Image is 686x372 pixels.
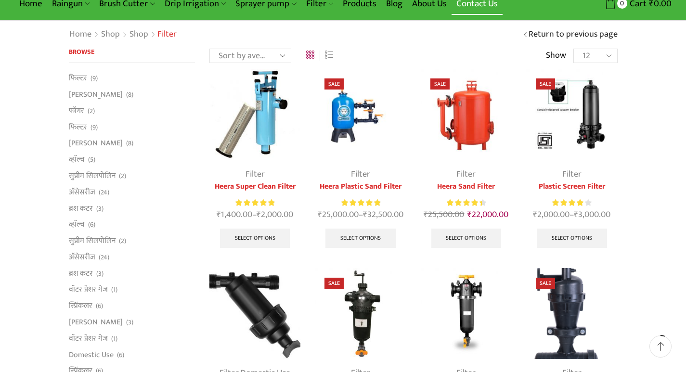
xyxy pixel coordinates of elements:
[424,207,464,222] bdi: 25,500.00
[101,28,120,41] a: Shop
[69,298,92,314] a: स्प्रिंकलर
[315,268,406,359] img: Semi Automatic Screen Filter
[246,167,265,181] a: Filter
[318,207,359,222] bdi: 25,000.00
[526,69,617,160] img: Plastic Screen Filter
[562,167,582,181] a: Filter
[119,171,126,181] span: (2)
[111,285,117,295] span: (1)
[315,181,406,192] a: Heera Plastic Sand Filter
[424,207,428,222] span: ₹
[421,268,512,359] img: Semi Automatic Disc Filter
[69,346,114,363] a: Domestic Use
[529,28,618,41] a: Return to previous page
[129,28,149,41] a: Shop
[552,198,583,208] span: Rated out of 5
[363,207,403,222] bdi: 32,500.00
[421,69,512,160] img: Heera Sand Filter
[69,46,94,57] span: Browse
[324,278,344,289] span: Sale
[88,220,95,230] span: (6)
[209,268,300,359] img: Y-Type-Filter
[69,184,95,200] a: अ‍ॅसेसरीज
[69,265,93,282] a: ब्रश कटर
[111,334,117,344] span: (1)
[324,78,344,90] span: Sale
[533,207,570,222] bdi: 2,000.00
[537,229,607,248] a: Select options for “Plastic Screen Filter”
[69,119,87,135] a: फिल्टर
[69,135,123,152] a: [PERSON_NAME]
[526,208,617,221] span: –
[318,207,322,222] span: ₹
[533,207,537,222] span: ₹
[235,198,274,208] div: Rated 5.00 out of 5
[157,29,177,40] h1: Filter
[69,28,92,41] a: Home
[69,249,95,265] a: अ‍ॅसेसरीज
[220,229,290,248] a: Select options for “Heera Super Clean Filter”
[69,330,108,346] a: वॉटर प्रेशर गेज
[546,50,566,62] span: Show
[69,282,108,298] a: वॉटर प्रेशर गेज
[99,253,109,262] span: (24)
[99,188,109,197] span: (24)
[91,74,98,83] span: (9)
[69,314,123,331] a: [PERSON_NAME]
[536,278,555,289] span: Sale
[88,155,95,165] span: (5)
[126,90,133,100] span: (8)
[69,87,123,103] a: [PERSON_NAME]
[421,181,512,192] a: Heera Sand Filter
[119,236,126,246] span: (2)
[552,198,591,208] div: Rated 4.00 out of 5
[69,233,116,249] a: सुप्रीम सिलपोलिन
[126,139,133,148] span: (8)
[69,167,116,184] a: सुप्रीम सिलपोलिन
[96,204,104,214] span: (3)
[447,198,486,208] div: Rated 4.50 out of 5
[574,207,578,222] span: ₹
[69,28,177,41] nav: Breadcrumb
[257,207,293,222] bdi: 2,000.00
[96,301,103,311] span: (6)
[257,207,261,222] span: ₹
[88,106,95,116] span: (2)
[235,198,274,208] span: Rated out of 5
[315,208,406,221] span: –
[341,198,380,208] div: Rated 5.00 out of 5
[117,350,124,360] span: (6)
[536,78,555,90] span: Sale
[430,78,450,90] span: Sale
[69,217,85,233] a: व्हाॅल्व
[456,167,476,181] a: Filter
[209,49,291,63] select: Shop order
[96,269,104,279] span: (3)
[91,123,98,132] span: (9)
[467,207,508,222] bdi: 22,000.00
[126,318,133,327] span: (3)
[325,229,396,248] a: Select options for “Heera Plastic Sand Filter”
[69,103,84,119] a: फॉगर
[467,207,472,222] span: ₹
[209,208,300,221] span: –
[447,198,482,208] span: Rated out of 5
[217,207,252,222] bdi: 1,400.00
[209,181,300,192] a: Heera Super Clean Filter
[363,207,367,222] span: ₹
[209,69,300,160] img: Heera-super-clean-filter
[69,200,93,217] a: ब्रश कटर
[69,152,85,168] a: व्हाॅल्व
[341,198,380,208] span: Rated out of 5
[526,181,617,192] a: Plastic Screen Filter
[315,69,406,160] img: Heera Plastic Sand Filter
[526,268,617,359] img: Hydrocyclone Filter
[217,207,221,222] span: ₹
[431,229,502,248] a: Select options for “Heera Sand Filter”
[69,73,87,86] a: फिल्टर
[574,207,610,222] bdi: 3,000.00
[351,167,370,181] a: Filter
